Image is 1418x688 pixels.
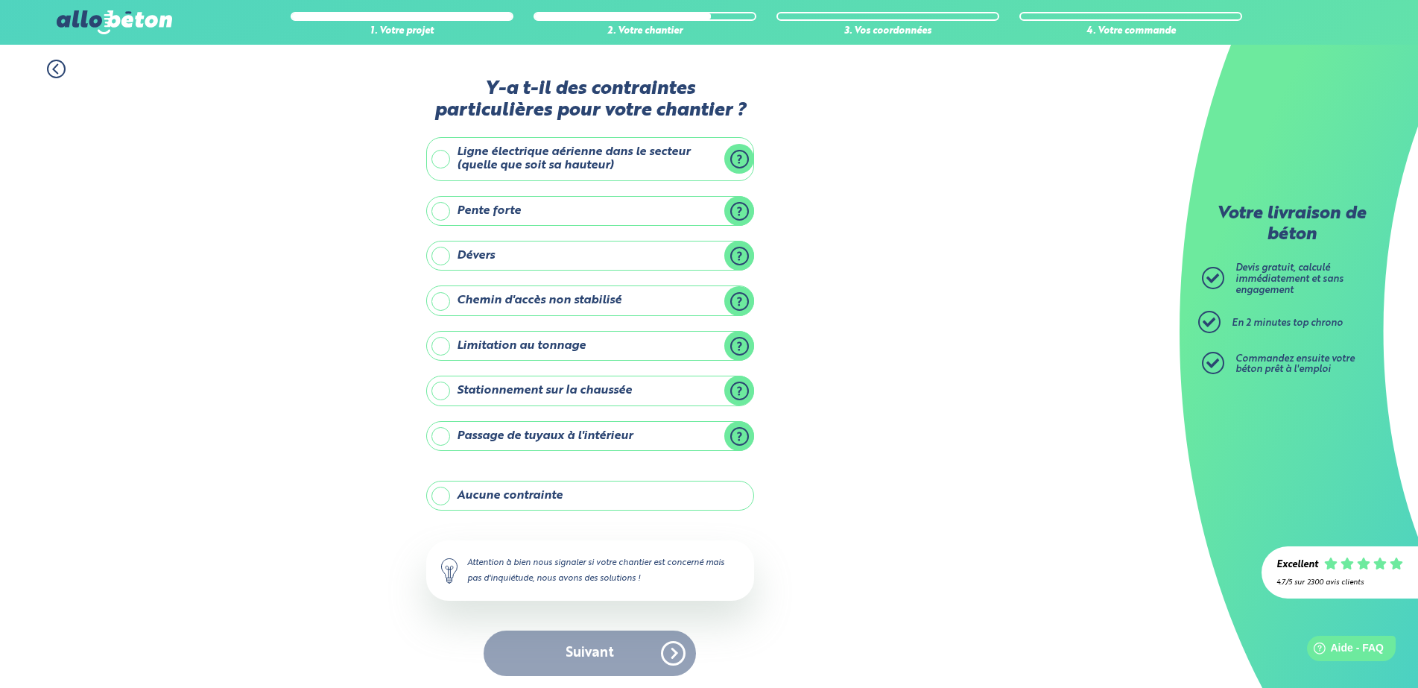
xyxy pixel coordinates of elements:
div: 3. Vos coordonnées [776,26,999,37]
div: 2. Votre chantier [534,26,756,37]
span: En 2 minutes top chrono [1232,318,1343,328]
label: Chemin d'accès non stabilisé [426,285,754,315]
label: Ligne électrique aérienne dans le secteur (quelle que soit sa hauteur) [426,137,754,181]
label: Pente forte [426,196,754,226]
label: Stationnement sur la chaussée [426,376,754,405]
p: Votre livraison de béton [1206,204,1377,245]
div: 1. Votre projet [291,26,513,37]
img: allobéton [57,10,171,34]
span: Devis gratuit, calculé immédiatement et sans engagement [1235,263,1343,294]
label: Dévers [426,241,754,271]
iframe: Help widget launcher [1285,630,1402,672]
div: Attention à bien nous signaler si votre chantier est concerné mais pas d'inquiétude, nous avons d... [426,540,754,600]
label: Passage de tuyaux à l'intérieur [426,421,754,451]
div: 4. Votre commande [1019,26,1242,37]
div: Excellent [1276,560,1318,571]
label: Aucune contrainte [426,481,754,511]
span: Commandez ensuite votre béton prêt à l'emploi [1235,354,1355,375]
label: Y-a t-il des contraintes particulières pour votre chantier ? [426,78,754,122]
label: Limitation au tonnage [426,331,754,361]
div: 4.7/5 sur 2300 avis clients [1276,578,1403,587]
